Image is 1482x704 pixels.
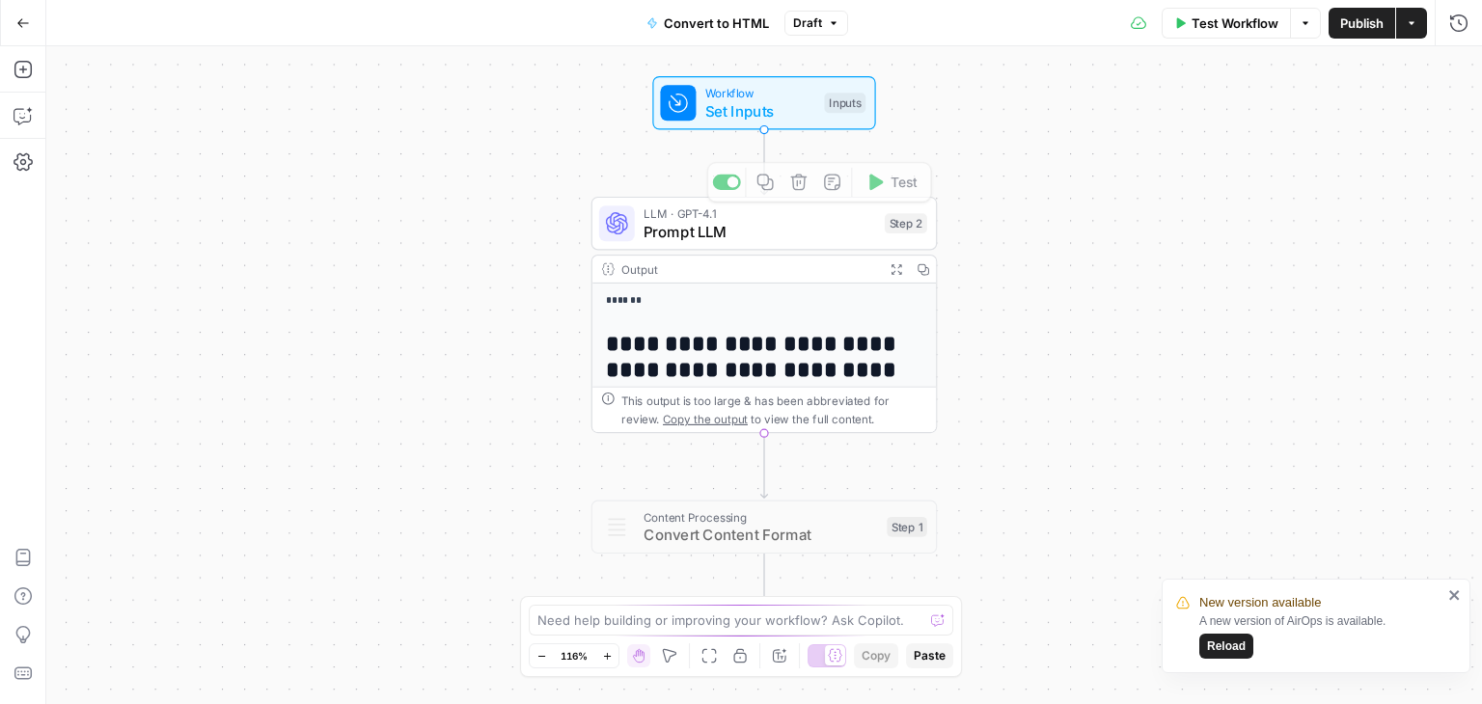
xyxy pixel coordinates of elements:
div: This output is too large & has been abbreviated for review. to view the full content. [621,392,927,427]
button: Reload [1199,634,1253,659]
div: Step 1 [887,517,927,537]
g: Edge from start to step_2 [761,129,768,195]
span: New version available [1199,593,1321,612]
div: WorkflowSet InputsInputs [591,76,938,130]
span: Set Inputs [705,99,816,122]
div: Output [621,260,876,279]
div: A new version of AirOps is available. [1199,612,1442,659]
span: Copy [862,647,891,664]
button: Copy [854,643,898,668]
button: Paste [906,643,953,668]
span: Workflow [705,84,816,102]
span: Convert Content Format [644,524,878,546]
span: Draft [793,14,822,32]
span: Copy the output [663,412,748,425]
span: Paste [914,647,946,664]
g: Edge from step_1 to end [761,554,768,619]
g: Edge from step_2 to step_1 [761,433,768,499]
span: Convert to HTML [664,14,769,33]
div: Content ProcessingConvert Content FormatStep 1 [591,501,938,555]
span: Test Workflow [1192,14,1278,33]
button: Convert to HTML [635,8,781,39]
span: Content Processing [644,508,878,527]
span: Prompt LLM [644,220,876,242]
button: close [1448,587,1462,603]
span: Reload [1207,637,1246,655]
div: Inputs [824,93,865,113]
div: Step 2 [885,213,927,233]
span: LLM · GPT-4.1 [644,204,876,223]
span: 116% [561,648,588,663]
button: Draft [784,11,848,36]
span: Publish [1340,14,1384,33]
img: o3r9yhbrn24ooq0tey3lueqptmfj [606,516,628,538]
button: Publish [1329,8,1395,39]
button: Test Workflow [1162,8,1290,39]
